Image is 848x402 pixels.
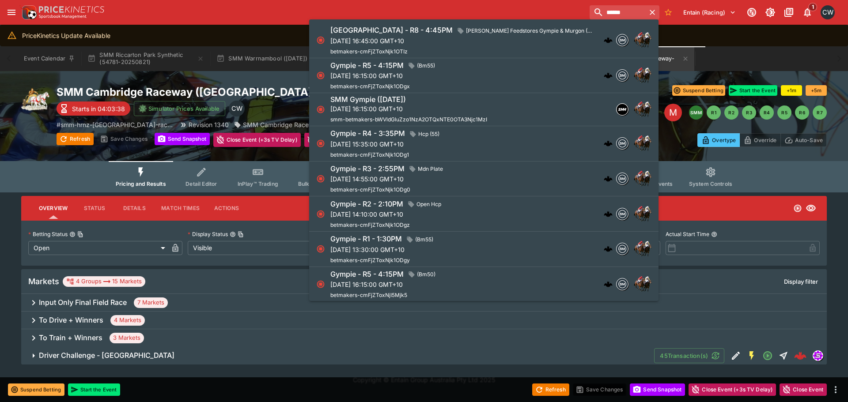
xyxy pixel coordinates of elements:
h6: [GEOGRAPHIC_DATA] - R8 - 4:45PM [330,26,453,35]
button: more [830,384,841,395]
img: betmakers.png [617,243,628,255]
button: Actions [207,198,246,219]
p: [DATE] 16:15:00 GMT+10 [330,71,439,80]
span: Bulk Actions [298,180,331,187]
button: +1m [781,85,802,96]
button: SMM [689,105,703,120]
button: R2 [724,105,738,120]
button: Match Times [154,198,207,219]
button: Refresh [57,133,94,145]
img: PriceKinetics [39,6,104,13]
button: Start the Event [729,85,777,96]
button: +5m [806,85,827,96]
p: Overtype [712,135,736,145]
button: Actual Start Time [711,231,717,237]
svg: Closed [316,174,325,183]
div: betmakers [616,34,628,46]
img: horse_racing.png [634,275,651,293]
div: betmakers [616,208,628,220]
span: Detail Editor [185,180,217,187]
button: Open [760,348,776,364]
div: d997de77-746e-40b3-a301-9c1eb355e5da [794,349,806,362]
button: R4 [760,105,774,120]
img: horse_racing.png [634,170,651,188]
p: [DATE] 14:10:00 GMT+10 [330,210,445,219]
img: logo-cerberus.svg [604,174,613,183]
div: cerberus [604,244,613,253]
div: Visible [188,241,328,255]
span: Hcp (55) [415,130,443,139]
button: Send Snapshot [630,383,685,396]
img: logo-cerberus.svg [604,280,613,289]
button: R1 [707,105,721,120]
h6: To Train + Winners [39,333,102,342]
h6: SMM Gympie ([DATE]) [330,95,406,104]
img: logo-cerberus.svg [604,139,613,148]
span: betmakers-cmFjZToxNjk1ODg0 [330,186,410,193]
p: [DATE] 15:35:00 GMT+10 [330,139,443,149]
div: 4 Groups 15 Markets [66,276,142,287]
button: Betting StatusCopy To Clipboard [69,231,76,237]
div: samemeetingmulti [616,103,628,116]
svg: Closed [316,210,325,218]
img: simulator [813,351,823,361]
p: Betting Status [28,230,68,238]
span: betmakers-cmFjZToxNjk1ODgz [330,222,410,228]
button: SMM Warrnambool ([DATE]) [211,46,322,71]
img: betmakers.png [617,138,628,149]
img: horse_racing.png [634,67,651,84]
p: [DATE] 13:30:00 GMT+10 [330,245,437,254]
span: smm-betmakers-bWVldGluZzo1NzA2OTQxNTE0OTA3Njc1MzI [330,116,487,123]
svg: Closed [316,105,325,114]
svg: Closed [316,71,325,80]
button: Display filter [779,274,823,289]
img: horse_racing.png [634,31,651,49]
div: Start From [697,133,827,147]
p: [DATE] 16:45:00 GMT+10 [330,36,597,45]
button: Status [75,198,114,219]
svg: Closed [316,244,325,253]
button: Close Event [304,133,352,147]
button: Display StatusCopy To Clipboard [230,231,236,237]
button: Driver Challenge - [GEOGRAPHIC_DATA] [21,347,654,364]
img: horse_racing.png [634,135,651,152]
img: betmakers.png [617,173,628,184]
img: horse_racing.png [634,205,651,223]
p: SMM Cambridge Raceway ([GEOGRAPHIC_DATA]-raceway-250821) [243,120,442,129]
div: cerberus [604,174,613,183]
div: betmakers [616,243,628,255]
span: (Bm55) [413,61,439,70]
button: Overtype [697,133,740,147]
div: cerberus [604,71,613,80]
img: logo-cerberus--red.svg [794,349,806,362]
div: betmakers [616,278,628,290]
img: betmakers.png [617,70,628,81]
button: Send Snapshot [155,133,210,145]
button: Refresh [532,383,569,396]
button: Simulator Prices Available [134,101,225,116]
button: Documentation [781,4,797,20]
div: PriceKinetics Update Available [22,27,110,44]
img: horse_racing.png [634,101,651,118]
img: betmakers.png [617,208,628,220]
button: No Bookmarks [661,5,675,19]
div: cerberus [604,210,613,218]
button: Close Event (+3s TV Delay) [213,133,301,147]
button: Overview [32,198,75,219]
button: Suspend Betting [8,383,64,396]
span: 1 [808,3,818,11]
div: betmakers [616,173,628,185]
button: R3 [742,105,756,120]
h6: To Drive + Winners [39,316,103,325]
h6: Gympie - R1 - 1:30PM [330,234,402,244]
span: (Bm55) [412,235,437,244]
span: Open Hcp [413,200,445,209]
svg: Open [793,204,802,213]
div: cerberus [604,139,613,148]
button: Close Event (+3s TV Delay) [689,383,776,396]
span: 7 Markets [134,298,168,307]
span: 3 Markets [110,334,144,342]
img: samemeetingmulti.png [617,104,628,115]
button: Connected to PK [744,4,760,20]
